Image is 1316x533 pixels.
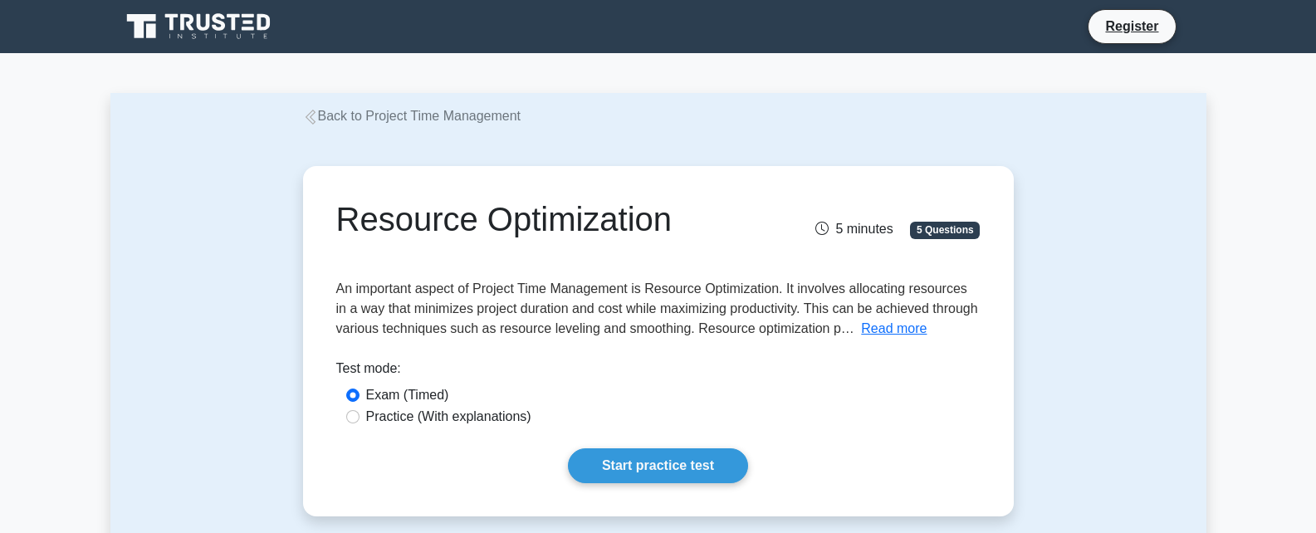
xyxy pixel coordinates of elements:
[568,448,748,483] a: Start practice test
[815,222,893,236] span: 5 minutes
[336,359,981,385] div: Test mode:
[336,199,759,239] h1: Resource Optimization
[303,109,521,123] a: Back to Project Time Management
[1095,16,1168,37] a: Register
[910,222,980,238] span: 5 Questions
[336,281,978,335] span: An important aspect of Project Time Management is Resource Optimization. It involves allocating r...
[861,319,927,339] button: Read more
[366,407,531,427] label: Practice (With explanations)
[366,385,449,405] label: Exam (Timed)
